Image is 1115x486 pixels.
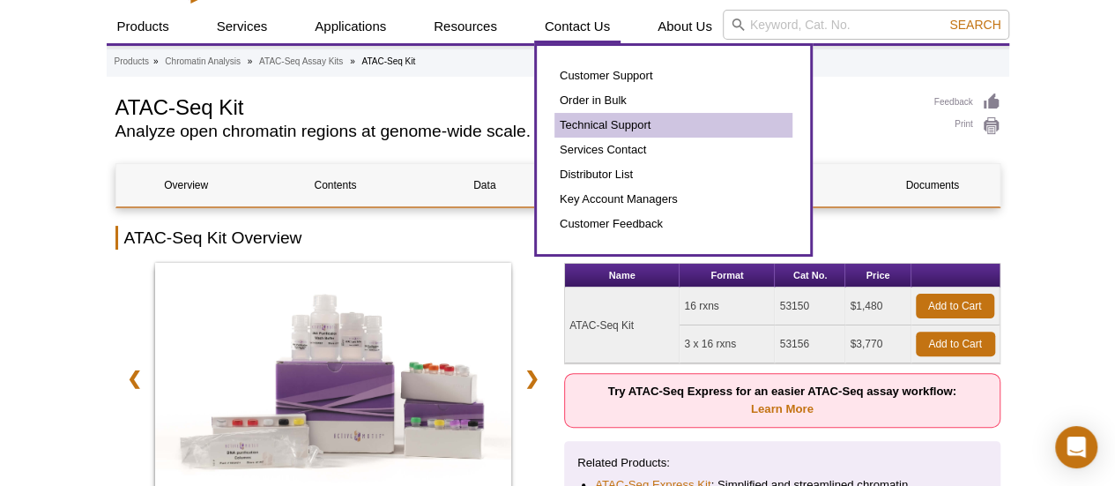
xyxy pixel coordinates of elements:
[723,10,1009,40] input: Keyword, Cat. No.
[115,226,1000,250] h2: ATAC-Seq Kit Overview
[680,264,775,288] th: Format
[206,10,279,43] a: Services
[680,325,775,363] td: 3 x 16 rxns
[554,187,792,212] a: Key Account Managers
[304,10,397,43] a: Applications
[554,113,792,138] a: Technical Support
[165,54,241,70] a: Chromatin Analysis
[115,358,153,399] a: ❮
[554,138,792,162] a: Services Contact
[115,123,917,139] h2: Analyze open chromatin regions at genome-wide scale.
[845,288,911,325] td: $1,480
[116,164,256,206] a: Overview
[153,56,159,66] li: »
[414,164,554,206] a: Data
[513,358,551,399] a: ❯
[350,56,355,66] li: »
[259,54,343,70] a: ATAC-Seq Assay Kits
[554,162,792,187] a: Distributor List
[361,56,415,66] li: ATAC-Seq Kit
[647,10,723,43] a: About Us
[862,164,1002,206] a: Documents
[934,116,1000,136] a: Print
[577,454,987,472] p: Related Products:
[845,264,911,288] th: Price
[944,17,1006,33] button: Search
[751,402,814,415] a: Learn More
[1055,426,1097,468] div: Open Intercom Messenger
[107,10,180,43] a: Products
[554,88,792,113] a: Order in Bulk
[554,212,792,236] a: Customer Feedback
[265,164,405,206] a: Contents
[916,332,995,356] a: Add to Cart
[916,294,994,318] a: Add to Cart
[115,54,149,70] a: Products
[775,325,845,363] td: 53156
[775,264,845,288] th: Cat No.
[248,56,253,66] li: »
[534,10,621,43] a: Contact Us
[423,10,508,43] a: Resources
[680,288,775,325] td: 16 rxns
[775,288,845,325] td: 53150
[949,18,1000,32] span: Search
[565,264,680,288] th: Name
[554,64,792,88] a: Customer Support
[934,93,1000,112] a: Feedback
[608,385,956,415] strong: Try ATAC-Seq Express for an easier ATAC-Seq assay workflow:
[115,93,917,119] h1: ATAC-Seq Kit
[845,325,911,363] td: $3,770
[565,288,680,363] td: ATAC-Seq Kit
